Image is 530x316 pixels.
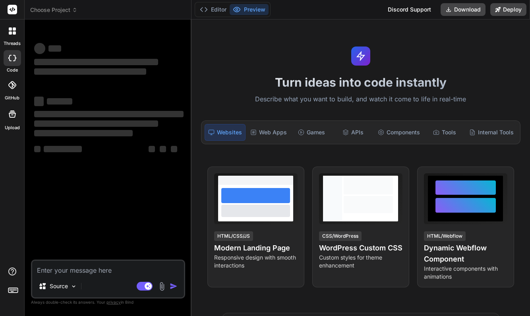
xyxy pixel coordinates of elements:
span: ‌ [34,120,158,127]
div: HTML/CSS/JS [214,231,253,241]
span: ‌ [34,97,44,106]
span: ‌ [34,68,146,75]
div: HTML/Webflow [424,231,466,241]
h4: Modern Landing Page [214,242,298,254]
span: ‌ [160,146,166,152]
label: GitHub [5,95,19,101]
div: Tools [425,124,464,141]
img: Pick Models [70,283,77,290]
button: Preview [230,4,269,15]
label: threads [4,40,21,47]
button: Editor [197,4,230,15]
p: Source [50,282,68,290]
h4: Dynamic Webflow Component [424,242,507,265]
span: ‌ [47,98,72,105]
div: CSS/WordPress [319,231,362,241]
span: Choose Project [30,6,77,14]
div: Internal Tools [466,124,517,141]
div: Websites [205,124,246,141]
div: Games [292,124,331,141]
span: ‌ [34,43,45,54]
img: icon [170,282,178,290]
p: Describe what you want to build, and watch it come to life in real-time [196,94,525,105]
button: Download [441,3,486,16]
p: Responsive design with smooth interactions [214,254,298,269]
span: ‌ [34,59,158,65]
div: Components [375,124,423,141]
span: ‌ [34,111,184,117]
p: Interactive components with animations [424,265,507,281]
button: Deploy [490,3,526,16]
h1: Turn ideas into code instantly [196,75,525,89]
span: ‌ [48,45,61,52]
span: privacy [106,300,121,304]
label: code [7,67,18,74]
label: Upload [5,124,20,131]
span: ‌ [34,146,41,152]
div: Discord Support [383,3,436,16]
p: Custom styles for theme enhancement [319,254,402,269]
h4: WordPress Custom CSS [319,242,402,254]
img: attachment [157,282,166,291]
span: ‌ [44,146,82,152]
span: ‌ [171,146,177,152]
div: Web Apps [247,124,290,141]
div: APIs [333,124,373,141]
span: ‌ [34,130,133,136]
p: Always double-check its answers. Your in Bind [31,299,185,306]
span: ‌ [149,146,155,152]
